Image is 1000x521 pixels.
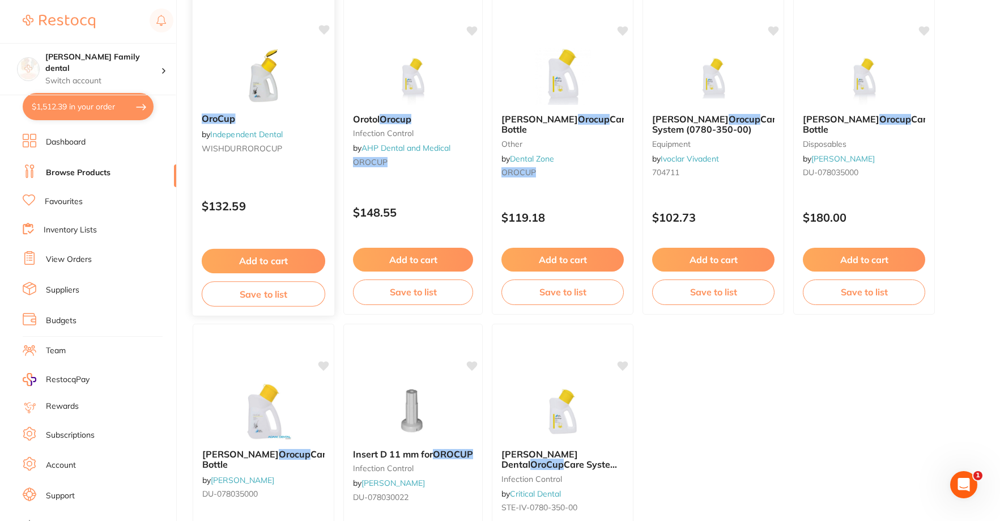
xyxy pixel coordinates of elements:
[652,167,679,177] span: 704711
[353,448,433,460] span: Insert D 11 mm for
[46,430,95,441] a: Subscriptions
[202,249,325,273] button: Add to cart
[729,113,760,125] em: Orocup
[803,279,925,304] button: Save to list
[353,157,388,167] em: OROCUP
[202,475,274,485] span: by
[652,139,775,149] small: equipment
[501,113,630,135] span: Care Bottle
[46,460,76,471] a: Account
[202,448,279,460] span: [PERSON_NAME]
[353,248,473,272] button: Add to cart
[652,279,775,304] button: Save to list
[526,383,599,440] img: Durr Dental OroCup Care System - 2.0 Litres
[803,211,925,224] p: $180.00
[652,154,719,164] span: by
[361,478,425,488] a: [PERSON_NAME]
[210,129,283,139] a: Independent Dental
[23,373,36,386] img: RestocqPay
[46,137,86,148] a: Dashboard
[827,48,901,105] img: Durr Orocup Care Bottle
[23,15,95,28] img: Restocq Logo
[46,374,90,386] span: RestocqPay
[202,143,282,153] span: WISHDURROROCUP
[501,114,624,135] b: Durr Orocup Care Bottle
[226,47,300,104] img: OroCup
[501,449,624,470] b: Durr Dental OroCup Care System - 2.0 Litres
[46,401,79,412] a: Rewards
[361,143,450,153] a: AHP Dental and Medical
[353,449,473,459] b: Insert D 11 mm for OROCUP
[652,211,775,224] p: $102.73
[353,478,425,488] span: by
[501,475,624,484] small: infection control
[18,58,39,79] img: Westbrook Family dental
[202,129,283,139] span: by
[501,489,561,499] span: by
[46,285,79,296] a: Suppliers
[227,383,300,440] img: Durr Orocup Care Bottle
[23,9,95,35] a: Restocq Logo
[501,154,554,164] span: by
[803,139,925,149] small: disposables
[353,143,450,153] span: by
[353,464,473,473] small: infection control
[353,129,473,138] small: infection control
[433,448,473,460] em: OROCUP
[530,459,564,470] em: OroCup
[46,315,76,327] a: Budgets
[202,113,325,124] b: OroCup
[803,167,858,177] span: DU-078035000
[46,490,75,502] a: Support
[376,48,450,105] img: Orotol Orocup
[501,248,624,272] button: Add to cart
[501,167,536,177] em: OROCUP
[501,502,577,512] span: STE-IV-0780-350-00
[45,75,161,87] p: Switch account
[803,248,925,272] button: Add to cart
[46,254,92,265] a: View Orders
[46,345,66,357] a: Team
[353,113,380,125] span: Orotol
[45,52,161,74] h4: Westbrook Family dental
[202,449,325,470] b: Durr Orocup Care Bottle
[202,489,258,499] span: DU-078035000
[501,211,624,224] p: $119.18
[652,113,729,125] span: [PERSON_NAME]
[950,471,977,498] iframe: Intercom live chat
[211,475,274,485] a: [PERSON_NAME]
[803,113,879,125] span: [PERSON_NAME]
[526,48,599,105] img: Durr Orocup Care Bottle
[501,139,624,149] small: other
[803,113,931,135] span: Care Bottle
[376,383,450,440] img: Insert D 11 mm for OROCUP
[676,48,750,105] img: Durr Orocup Care System (0780-350-00)
[578,113,610,125] em: Orocup
[279,448,310,460] em: Orocup
[501,448,578,470] span: [PERSON_NAME] Dental
[501,459,618,480] span: Care System - 2.0 Litres
[353,492,408,502] span: DU-078030022
[652,114,775,135] b: Durr Orocup Care System (0780-350-00)
[803,114,925,135] b: Durr Orocup Care Bottle
[45,196,83,207] a: Favourites
[973,471,982,480] span: 1
[23,93,154,120] button: $1,512.39 in your order
[202,200,325,213] p: $132.59
[652,248,775,272] button: Add to cart
[46,167,110,179] a: Browse Products
[202,448,331,470] span: Care Bottle
[380,113,411,125] em: Orocup
[23,373,90,386] a: RestocqPay
[202,281,325,307] button: Save to list
[811,154,875,164] a: [PERSON_NAME]
[44,225,97,236] a: Inventory Lists
[501,113,578,125] span: [PERSON_NAME]
[353,114,473,124] b: Orotol Orocup
[501,279,624,304] button: Save to list
[661,154,719,164] a: Ivoclar Vivadent
[202,113,236,124] em: OroCup
[879,113,911,125] em: Orocup
[652,113,781,135] span: Care System (0780-350-00)
[353,279,473,304] button: Save to list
